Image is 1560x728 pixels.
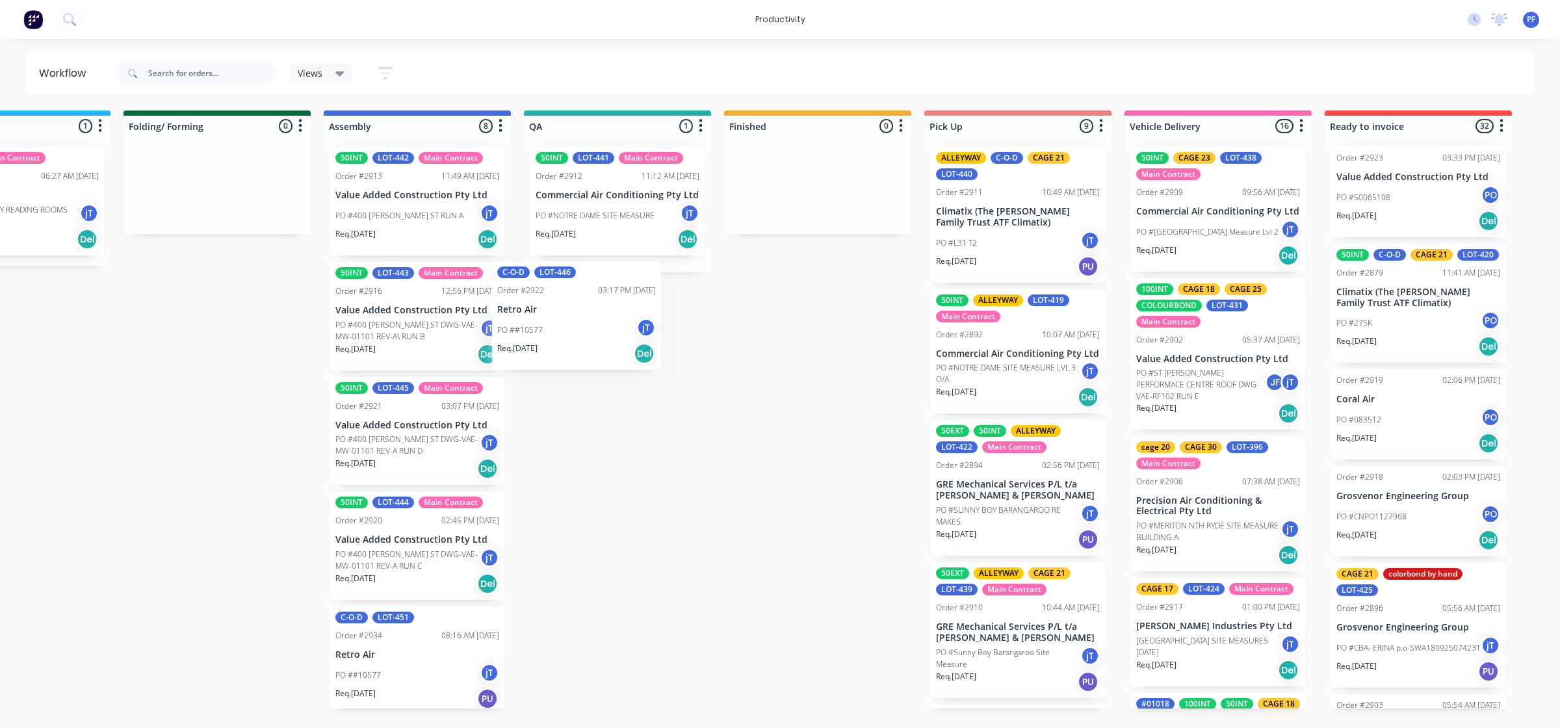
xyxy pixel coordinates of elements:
[1527,14,1535,25] span: PF
[298,66,322,80] span: Views
[39,66,92,81] div: Workflow
[148,60,277,86] input: Search for orders...
[749,10,812,29] div: productivity
[23,10,43,29] img: Factory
